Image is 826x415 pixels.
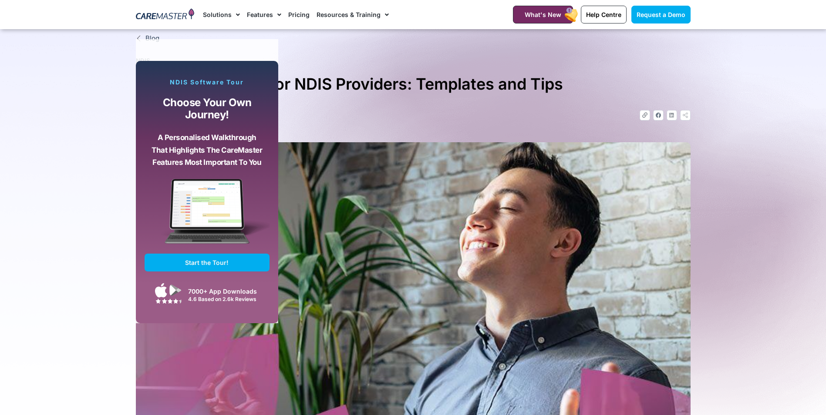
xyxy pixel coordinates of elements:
a: Help Centre [581,6,627,23]
a: Request a Demo [631,6,691,23]
span: What's New [525,11,561,18]
a: Blog [136,33,691,44]
img: Apple App Store Icon [155,283,167,298]
div: 7000+ App Downloads [188,287,265,296]
span: Blog [143,33,159,44]
img: Google Play App Icon [169,284,182,297]
img: Google Play Store App Review Stars [155,298,182,304]
img: CareMaster Software Mockup on Screen [145,179,270,254]
p: A personalised walkthrough that highlights the CareMaster features most important to you [151,131,263,169]
a: Start the Tour! [145,254,270,271]
p: Choose your own journey! [151,97,263,121]
h1: Risk Assessment for NDIS Providers: Templates and Tips [136,71,691,97]
div: 4.6 Based on 2.6k Reviews [188,296,265,302]
span: Help Centre [586,11,621,18]
img: CareMaster Logo [136,8,195,21]
span: Request a Demo [637,11,685,18]
p: NDIS Software Tour [145,78,270,86]
span: Start the Tour! [185,259,229,266]
a: What's New [513,6,573,23]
